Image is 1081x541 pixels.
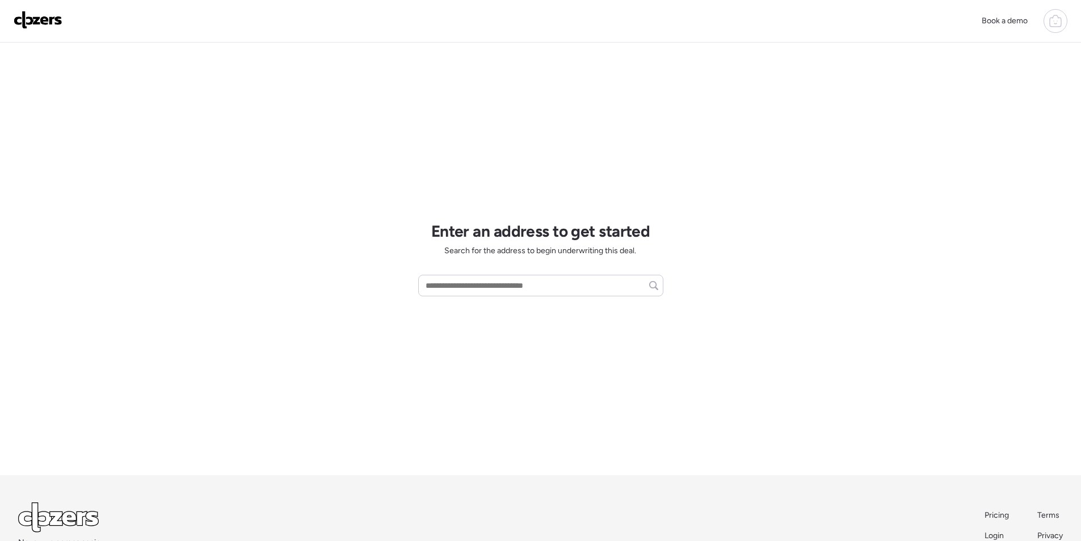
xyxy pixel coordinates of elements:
[982,16,1028,26] span: Book a demo
[14,11,62,29] img: Logo
[18,502,99,532] img: Logo Light
[431,221,650,241] h1: Enter an address to get started
[1037,531,1063,540] span: Privacy
[444,245,636,257] span: Search for the address to begin underwriting this deal.
[985,510,1009,520] span: Pricing
[985,510,1010,521] a: Pricing
[1037,510,1063,521] a: Terms
[1037,510,1059,520] span: Terms
[985,531,1004,540] span: Login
